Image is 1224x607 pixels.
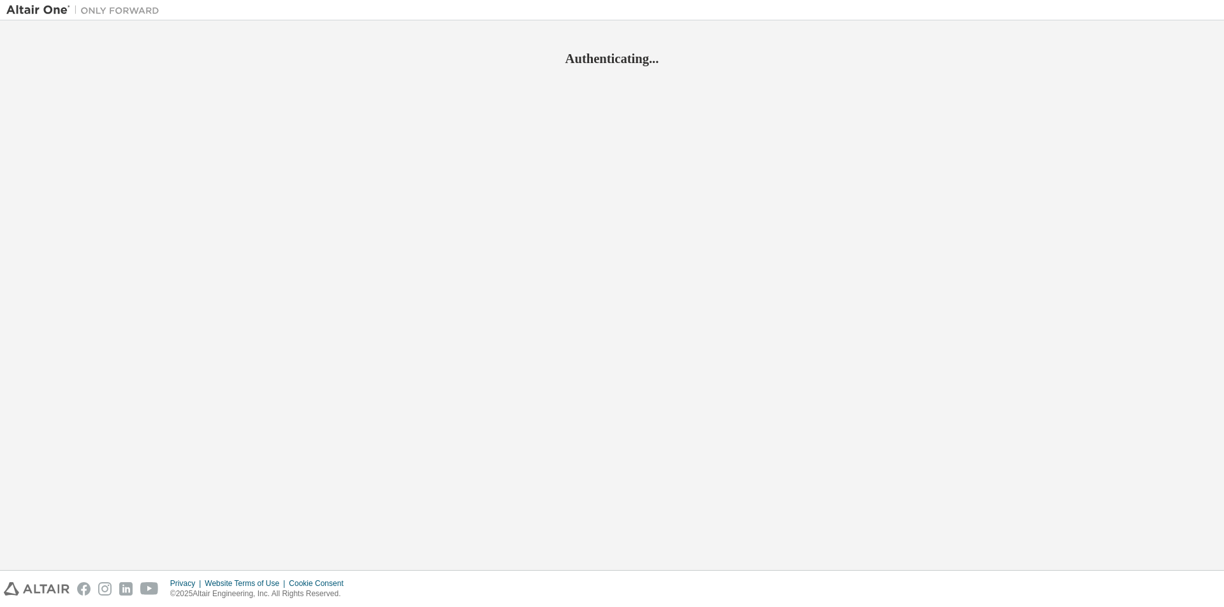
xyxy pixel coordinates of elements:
[4,582,69,596] img: altair_logo.svg
[6,4,166,17] img: Altair One
[98,582,112,596] img: instagram.svg
[205,578,289,589] div: Website Terms of Use
[289,578,351,589] div: Cookie Consent
[170,578,205,589] div: Privacy
[119,582,133,596] img: linkedin.svg
[6,50,1218,67] h2: Authenticating...
[170,589,351,599] p: © 2025 Altair Engineering, Inc. All Rights Reserved.
[77,582,91,596] img: facebook.svg
[140,582,159,596] img: youtube.svg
